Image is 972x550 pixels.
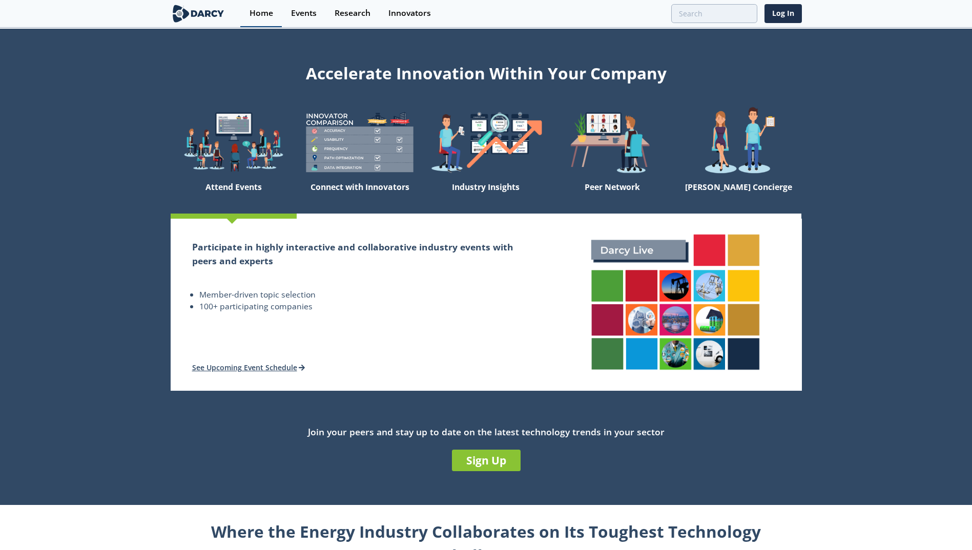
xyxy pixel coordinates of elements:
img: welcome-attend-b816887fc24c32c29d1763c6e0ddb6e6.png [549,107,675,178]
img: welcome-explore-560578ff38cea7c86bcfe544b5e45342.png [171,107,297,178]
img: welcome-find-a12191a34a96034fcac36f4ff4d37733.png [423,107,549,178]
li: Member-driven topic selection [199,289,528,301]
div: Home [250,9,273,17]
a: See Upcoming Event Schedule [192,363,305,372]
a: Sign Up [452,450,521,471]
img: welcome-compare-1b687586299da8f117b7ac84fd957760.png [297,107,423,178]
div: Innovators [388,9,431,17]
div: Industry Insights [423,178,549,214]
li: 100+ participating companies [199,301,528,313]
div: Research [335,9,370,17]
div: Attend Events [171,178,297,214]
img: welcome-concierge-wide-20dccca83e9cbdbb601deee24fb8df72.png [675,107,801,178]
img: logo-wide.svg [171,5,226,23]
img: attend-events-831e21027d8dfeae142a4bc70e306247.png [581,224,770,381]
h2: Participate in highly interactive and collaborative industry events with peers and experts [192,240,528,267]
input: Advanced Search [671,4,757,23]
div: Peer Network [549,178,675,214]
a: Log In [764,4,802,23]
div: Accelerate Innovation Within Your Company [171,57,802,85]
div: [PERSON_NAME] Concierge [675,178,801,214]
div: Connect with Innovators [297,178,423,214]
div: Events [291,9,317,17]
